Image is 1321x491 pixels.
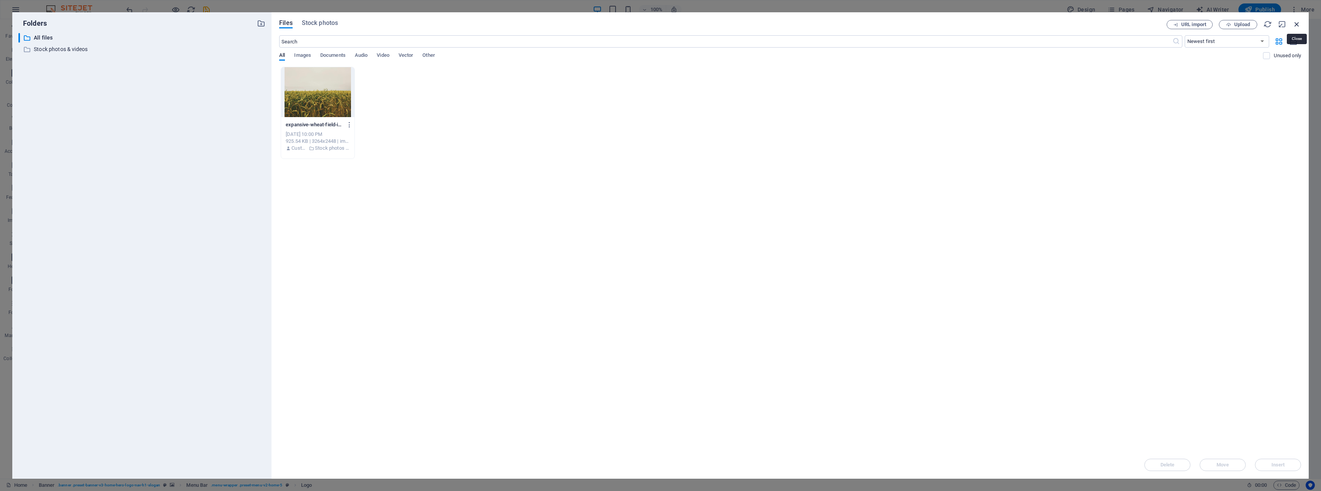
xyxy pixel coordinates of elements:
[315,145,350,152] p: Stock photos & videos
[1167,20,1213,29] button: URL import
[294,51,311,61] span: Images
[286,121,343,128] p: expansive-wheat-field-in-etretat-normandie-france-under-an-overcast-sky-perfect-for-agricultural-...
[399,51,414,61] span: Vector
[291,145,307,152] p: Customer
[1263,20,1272,28] i: Reload
[1234,22,1250,27] span: Upload
[286,145,350,152] div: By: Customer | Folder: Stock photos & videos
[279,35,1172,48] input: Search
[302,18,338,28] span: Stock photos
[422,51,435,61] span: Other
[320,51,346,61] span: Documents
[1219,20,1257,29] button: Upload
[1181,22,1206,27] span: URL import
[377,51,389,61] span: Video
[286,131,350,138] div: [DATE] 10:00 PM
[34,33,251,42] p: All files
[18,33,20,43] div: ​
[257,19,265,28] i: Create new folder
[18,18,47,28] p: Folders
[34,45,251,54] p: Stock photos & videos
[286,138,350,145] div: 925.54 KB | 3264x2448 | image/jpeg
[279,51,285,61] span: All
[1274,52,1301,59] p: Unused only
[355,51,367,61] span: Audio
[279,18,293,28] span: Files
[18,45,265,54] div: Stock photos & videos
